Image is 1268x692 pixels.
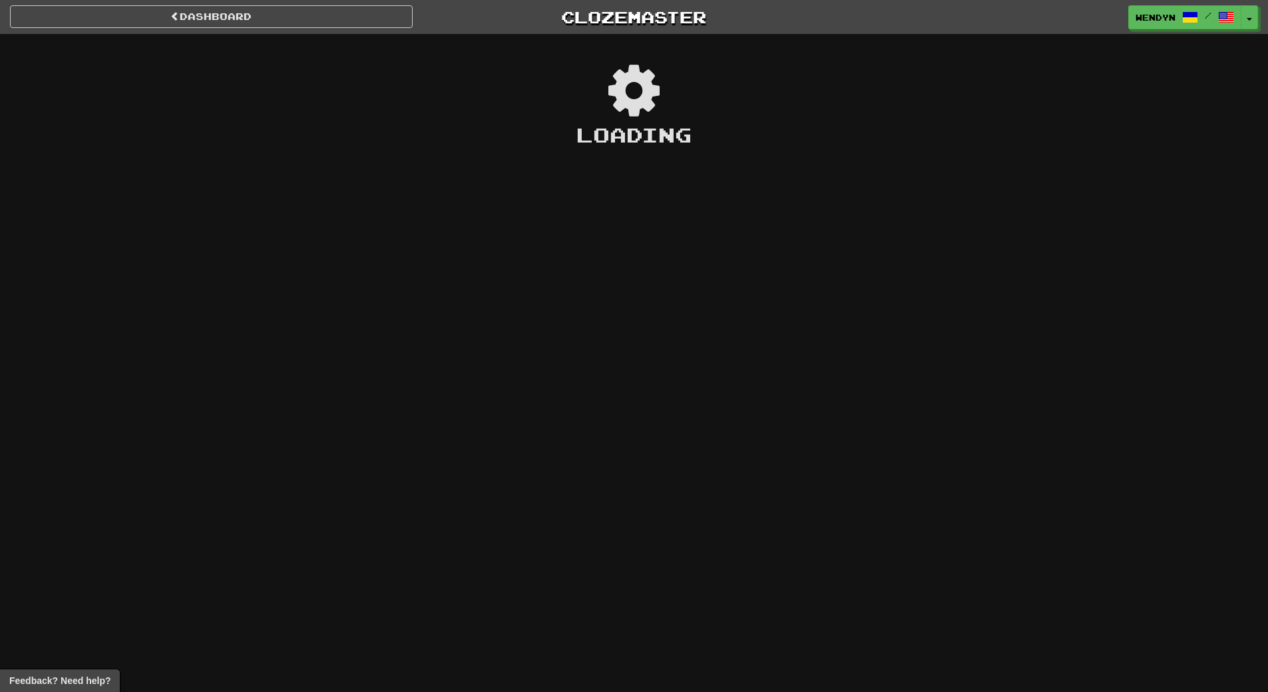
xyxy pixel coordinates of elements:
[1136,11,1175,23] span: WendyN
[9,674,110,687] span: Open feedback widget
[1128,5,1241,29] a: WendyN /
[10,5,413,28] a: Dashboard
[433,5,835,29] a: Clozemaster
[1205,11,1211,20] span: /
